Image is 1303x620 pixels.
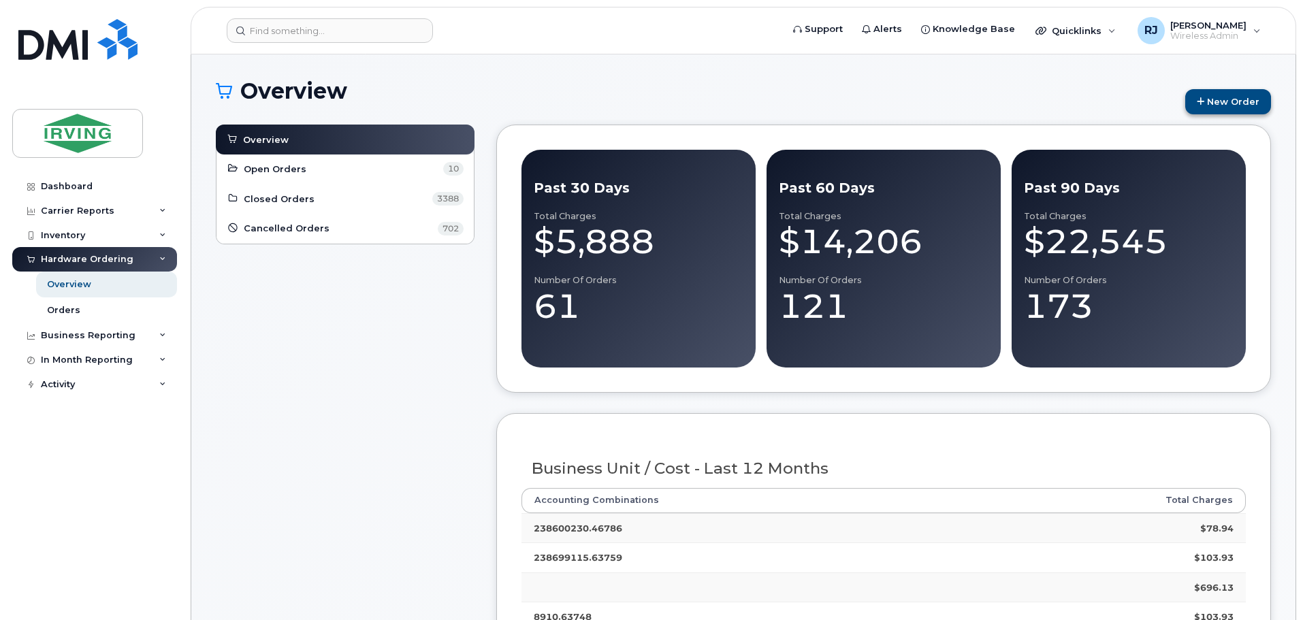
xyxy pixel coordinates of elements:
div: 61 [534,286,743,327]
span: 3388 [432,192,464,206]
div: $22,545 [1024,221,1234,262]
div: Past 60 Days [779,178,988,198]
div: Past 30 Days [534,178,743,198]
div: $5,888 [534,221,743,262]
div: Number of Orders [779,275,988,286]
strong: 238600230.46786 [534,523,622,534]
div: Total Charges [1024,211,1234,222]
a: Closed Orders 3388 [227,191,464,207]
div: Number of Orders [534,275,743,286]
div: Past 90 Days [1024,178,1234,198]
span: Overview [243,133,289,146]
div: 173 [1024,286,1234,327]
strong: $696.13 [1194,582,1234,593]
strong: $78.94 [1200,523,1234,534]
a: Open Orders 10 [227,161,464,177]
h1: Overview [216,79,1178,103]
strong: $103.93 [1194,552,1234,563]
a: New Order [1185,89,1271,114]
th: Accounting Combinations [521,488,994,512]
h3: Business Unit / Cost - Last 12 Months [532,460,1236,477]
span: Cancelled Orders [244,222,329,235]
span: Open Orders [244,163,306,176]
span: 702 [438,222,464,235]
th: Total Charges [994,488,1246,512]
strong: 238699115.63759 [534,552,622,563]
div: Total Charges [534,211,743,222]
a: Overview [226,131,464,148]
span: Closed Orders [244,193,315,206]
div: $14,206 [779,221,988,262]
span: 10 [443,162,464,176]
div: Number of Orders [1024,275,1234,286]
div: Total Charges [779,211,988,222]
div: 121 [779,286,988,327]
a: Cancelled Orders 702 [227,221,464,237]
